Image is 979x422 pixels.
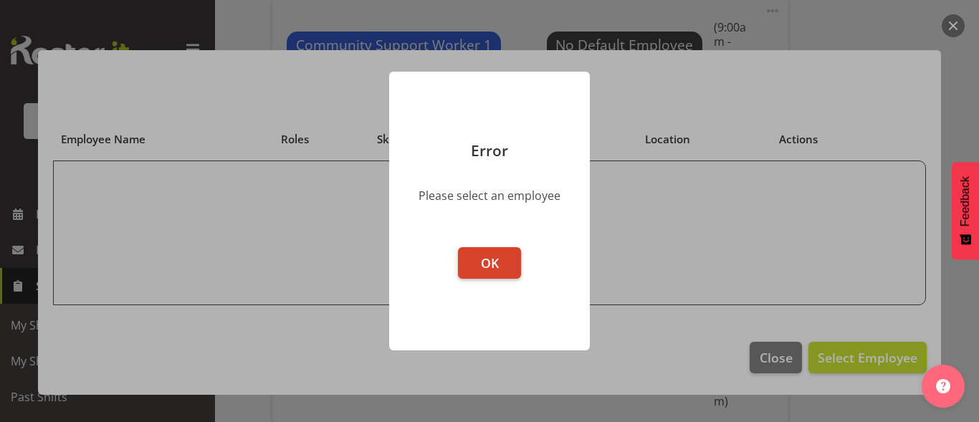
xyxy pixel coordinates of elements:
[481,254,499,272] span: OK
[959,176,972,226] span: Feedback
[936,379,950,393] img: help-xxl-2.png
[952,162,979,259] button: Feedback - Show survey
[403,143,576,158] p: Error
[411,187,568,204] div: Please select an employee
[458,247,521,279] button: OK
